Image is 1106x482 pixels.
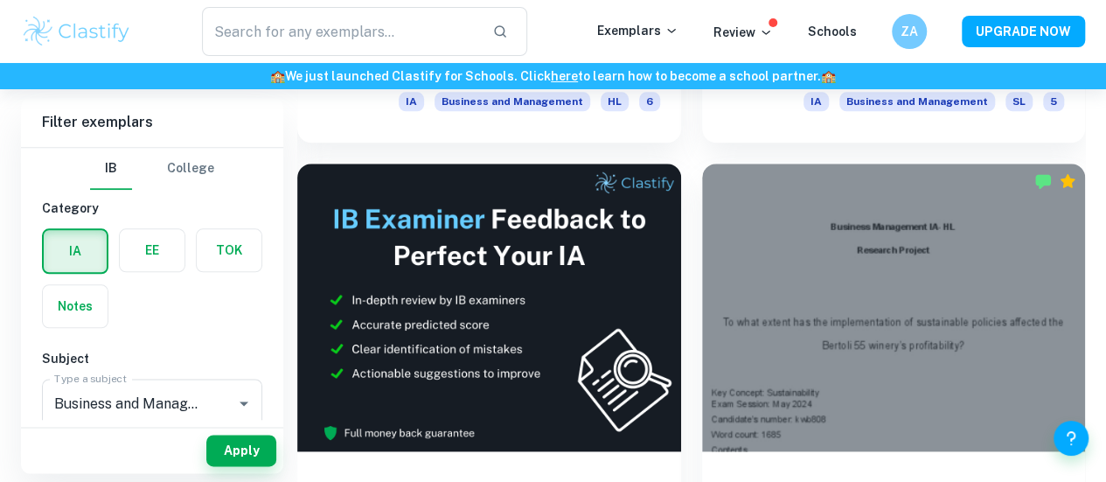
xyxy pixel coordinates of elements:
span: 5 [1043,92,1064,111]
p: Review [713,23,773,42]
span: SL [1005,92,1033,111]
span: IA [399,92,424,111]
button: ZA [892,14,927,49]
label: Type a subject [54,371,127,386]
span: 6 [639,92,660,111]
img: Marked [1034,172,1052,190]
button: Notes [43,285,108,327]
span: Business and Management [435,92,590,111]
span: 🏫 [270,69,285,83]
button: College [167,148,214,190]
button: Open [232,391,256,416]
h6: Subject [42,349,262,368]
button: EE [120,229,184,271]
button: TOK [197,229,261,271]
a: here [551,69,578,83]
h6: ZA [900,22,920,41]
img: Clastify logo [21,14,132,49]
button: UPGRADE NOW [962,16,1085,47]
span: HL [601,92,629,111]
button: Help and Feedback [1054,421,1089,456]
h6: We just launched Clastify for Schools. Click to learn how to become a school partner. [3,66,1103,86]
img: Thumbnail [297,164,681,451]
button: Apply [206,435,276,466]
h6: Category [42,199,262,218]
span: IA [803,92,829,111]
div: Filter type choice [90,148,214,190]
p: Exemplars [597,21,678,40]
div: Premium [1059,172,1076,190]
a: Schools [808,24,857,38]
input: Search for any exemplars... [202,7,478,56]
button: IA [44,230,107,272]
span: 🏫 [821,69,836,83]
h6: Filter exemplars [21,98,283,147]
button: IB [90,148,132,190]
span: Business and Management [839,92,995,111]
